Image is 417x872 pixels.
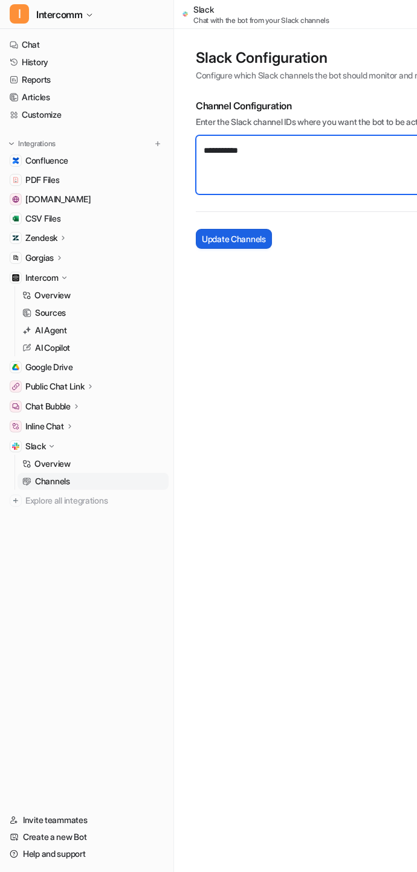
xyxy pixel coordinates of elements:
p: AI Agent [35,324,67,336]
p: Intercom [25,272,59,284]
p: Integrations [18,139,56,149]
a: Reports [5,71,169,88]
img: Chat Bubble [12,403,19,410]
p: AI Copilot [35,342,70,354]
img: Public Chat Link [12,383,19,390]
a: Help and support [5,845,169,862]
img: Confluence [12,157,19,164]
p: Channels [35,475,70,487]
span: Intercomm [36,6,82,23]
p: Chat Bubble [25,400,71,412]
img: Intercom [12,274,19,281]
a: ConfluenceConfluence [5,152,169,169]
a: AI Copilot [18,339,169,356]
img: PDF Files [12,176,19,184]
a: Sources [18,304,169,321]
button: Integrations [5,138,59,150]
span: Update Channels [202,232,266,245]
span: Confluence [25,155,68,167]
img: Zendesk [12,234,19,242]
a: Explore all integrations [5,492,169,509]
img: Gorgias [12,254,19,261]
p: Slack [25,440,46,452]
a: CSV FilesCSV Files [5,210,169,227]
a: PDF FilesPDF Files [5,172,169,188]
img: www.helpdesk.com [12,196,19,203]
img: Slack [12,443,19,450]
img: Google Drive [12,364,19,371]
span: CSV Files [25,213,60,225]
a: AI Agent [18,322,169,339]
p: Overview [34,458,71,470]
a: Channels [18,473,169,490]
a: Overview [18,455,169,472]
a: Overview [18,287,169,304]
img: slack.svg [181,10,190,18]
img: CSV Files [12,215,19,222]
a: Chat [5,36,169,53]
a: Create a new Bot [5,829,169,845]
p: Gorgias [25,252,54,264]
img: menu_add.svg [154,139,162,148]
a: Articles [5,89,169,106]
span: [DOMAIN_NAME] [25,193,91,205]
img: Inline Chat [12,423,19,430]
span: I [10,4,29,24]
button: Update Channels [196,229,272,249]
div: Slack [193,3,329,25]
span: Explore all integrations [25,491,164,510]
p: Chat with the bot from your Slack channels [193,16,329,25]
p: Overview [34,289,71,301]
span: Google Drive [25,361,73,373]
p: Sources [35,307,66,319]
span: PDF Files [25,174,59,186]
p: Inline Chat [25,420,64,432]
p: Zendesk [25,232,57,244]
a: Invite teammates [5,812,169,829]
a: Customize [5,106,169,123]
a: History [5,54,169,71]
img: explore all integrations [10,495,22,507]
img: expand menu [7,139,16,148]
a: Google DriveGoogle Drive [5,359,169,376]
p: Public Chat Link [25,380,85,393]
a: www.helpdesk.com[DOMAIN_NAME] [5,191,169,208]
